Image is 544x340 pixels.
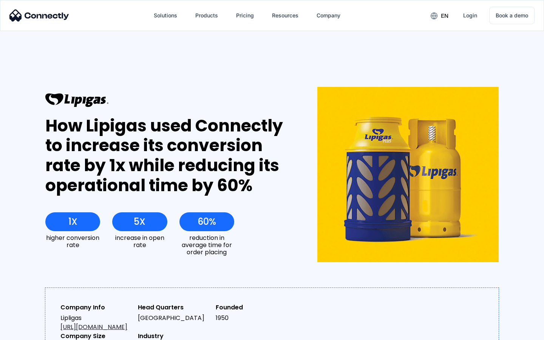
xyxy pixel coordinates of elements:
div: Login [463,10,477,21]
div: How Lipigas used Connectly to increase its conversion rate by 1x while reducing its operational t... [45,116,290,196]
div: 5X [134,216,145,227]
div: Resources [272,10,298,21]
div: Company Info [60,303,132,312]
a: [URL][DOMAIN_NAME] [60,323,127,331]
div: higher conversion rate [45,234,100,249]
aside: Language selected: English [8,327,45,337]
div: Company [317,10,340,21]
div: en [441,11,448,21]
a: Login [457,6,483,25]
div: Products [195,10,218,21]
div: Solutions [154,10,177,21]
a: Pricing [230,6,260,25]
a: Book a demo [489,7,535,24]
ul: Language list [15,327,45,337]
div: [GEOGRAPHIC_DATA] [138,314,209,323]
div: Lipligas [60,314,132,332]
div: Pricing [236,10,254,21]
div: increase in open rate [112,234,167,249]
div: reduction in average time for order placing [179,234,234,256]
div: Head Quarters [138,303,209,312]
div: 1950 [216,314,287,323]
div: 1X [68,216,77,227]
div: Founded [216,303,287,312]
div: 60% [198,216,216,227]
img: Connectly Logo [9,9,69,22]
